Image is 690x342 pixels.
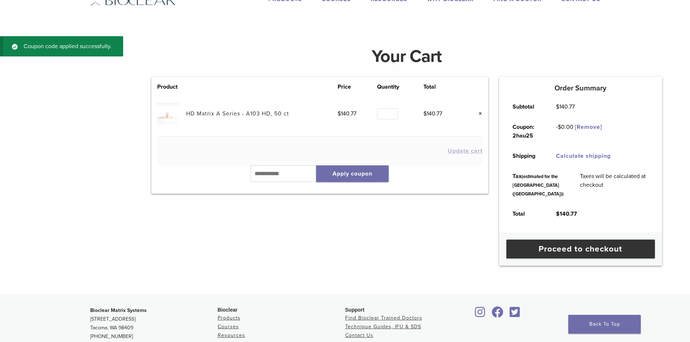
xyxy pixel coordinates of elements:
[423,110,442,117] bdi: 140.77
[338,110,356,117] bdi: 140.77
[90,307,147,313] strong: Bioclear Matrix Systems
[506,240,655,258] a: Proceed to checkout
[507,311,523,318] a: Bioclear
[338,83,377,91] th: Price
[505,97,548,117] th: Subtotal
[146,48,668,65] h1: Your Cart
[218,307,238,313] span: Bioclear
[489,311,506,318] a: Bioclear
[513,174,564,197] small: (estimated for the [GEOGRAPHIC_DATA] ([GEOGRAPHIC_DATA]))
[556,210,560,218] span: $
[316,165,389,182] button: Apply coupon
[575,123,602,131] a: Remove 2hau25 coupon
[448,148,482,154] button: Update cart
[505,146,548,166] th: Shipping
[556,103,575,110] bdi: 140.77
[157,83,186,91] th: Product
[345,315,422,321] a: Find Bioclear Trained Doctors
[556,103,559,110] span: $
[90,306,218,341] p: [STREET_ADDRESS] Tacoma, WA 98409 [PHONE_NUMBER]
[499,84,662,93] h5: Order Summary
[505,166,572,204] th: Tax
[558,123,573,131] span: 0.00
[568,315,641,334] a: Back To Top
[473,109,482,118] a: Remove this item
[345,307,365,313] span: Support
[218,315,241,321] a: Products
[345,332,373,338] a: Contact Us
[345,324,421,330] a: Technique Guides, IFU & SDS
[556,210,577,218] bdi: 140.77
[186,110,289,117] a: HD Matrix A Series - A103 HD, 50 ct
[338,110,341,117] span: $
[423,83,463,91] th: Total
[505,204,548,224] th: Total
[505,117,548,146] th: Coupon: 2hau25
[473,311,488,318] a: Bioclear
[218,324,239,330] a: Courses
[377,83,423,91] th: Quantity
[548,117,610,146] td: -
[558,123,561,131] span: $
[218,332,245,338] a: Resources
[157,103,179,124] img: HD Matrix A Series - A103 HD, 50 ct
[423,110,427,117] span: $
[572,166,657,204] td: Taxes will be calculated at checkout
[556,152,611,160] a: Calculate shipping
